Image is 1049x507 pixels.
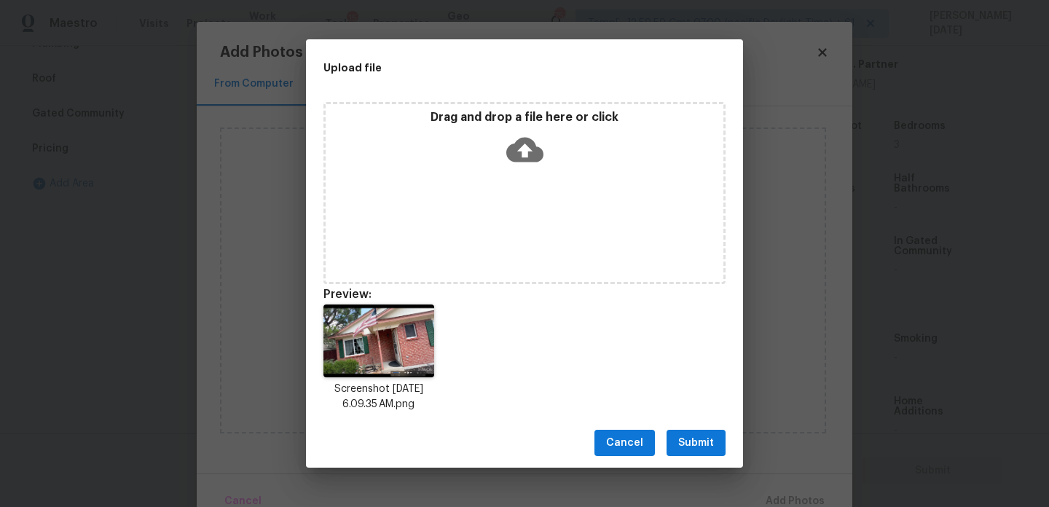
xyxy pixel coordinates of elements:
span: Cancel [606,434,643,452]
img: Av63zVGUnnwQ4AAAAASUVORK5CYII= [323,304,434,377]
p: Drag and drop a file here or click [326,110,723,125]
span: Submit [678,434,714,452]
button: Cancel [594,430,655,457]
h2: Upload file [323,60,660,76]
button: Submit [667,430,726,457]
p: Screenshot [DATE] 6.09.35 AM.png [323,382,434,412]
